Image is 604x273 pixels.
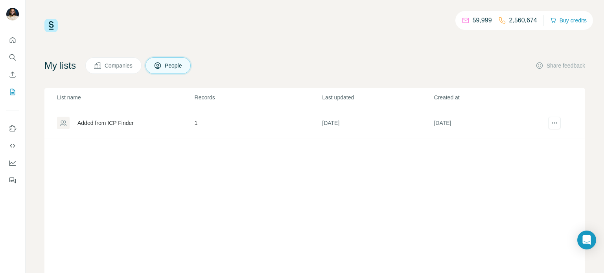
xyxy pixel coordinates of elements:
[6,8,19,20] img: Avatar
[195,93,322,101] p: Records
[194,107,322,139] td: 1
[433,107,545,139] td: [DATE]
[509,16,537,25] p: 2,560,674
[6,156,19,170] button: Dashboard
[105,62,133,70] span: Companies
[57,93,194,101] p: List name
[434,93,545,101] p: Created at
[536,62,585,70] button: Share feedback
[44,19,58,32] img: Surfe Logo
[77,119,134,127] div: Added from ICP Finder
[6,68,19,82] button: Enrich CSV
[6,85,19,99] button: My lists
[577,231,596,249] div: Open Intercom Messenger
[473,16,492,25] p: 59,999
[165,62,183,70] span: People
[322,93,433,101] p: Last updated
[6,173,19,187] button: Feedback
[44,59,76,72] h4: My lists
[550,15,587,26] button: Buy credits
[6,50,19,64] button: Search
[548,117,561,129] button: actions
[6,139,19,153] button: Use Surfe API
[6,33,19,47] button: Quick start
[322,107,433,139] td: [DATE]
[6,121,19,136] button: Use Surfe on LinkedIn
